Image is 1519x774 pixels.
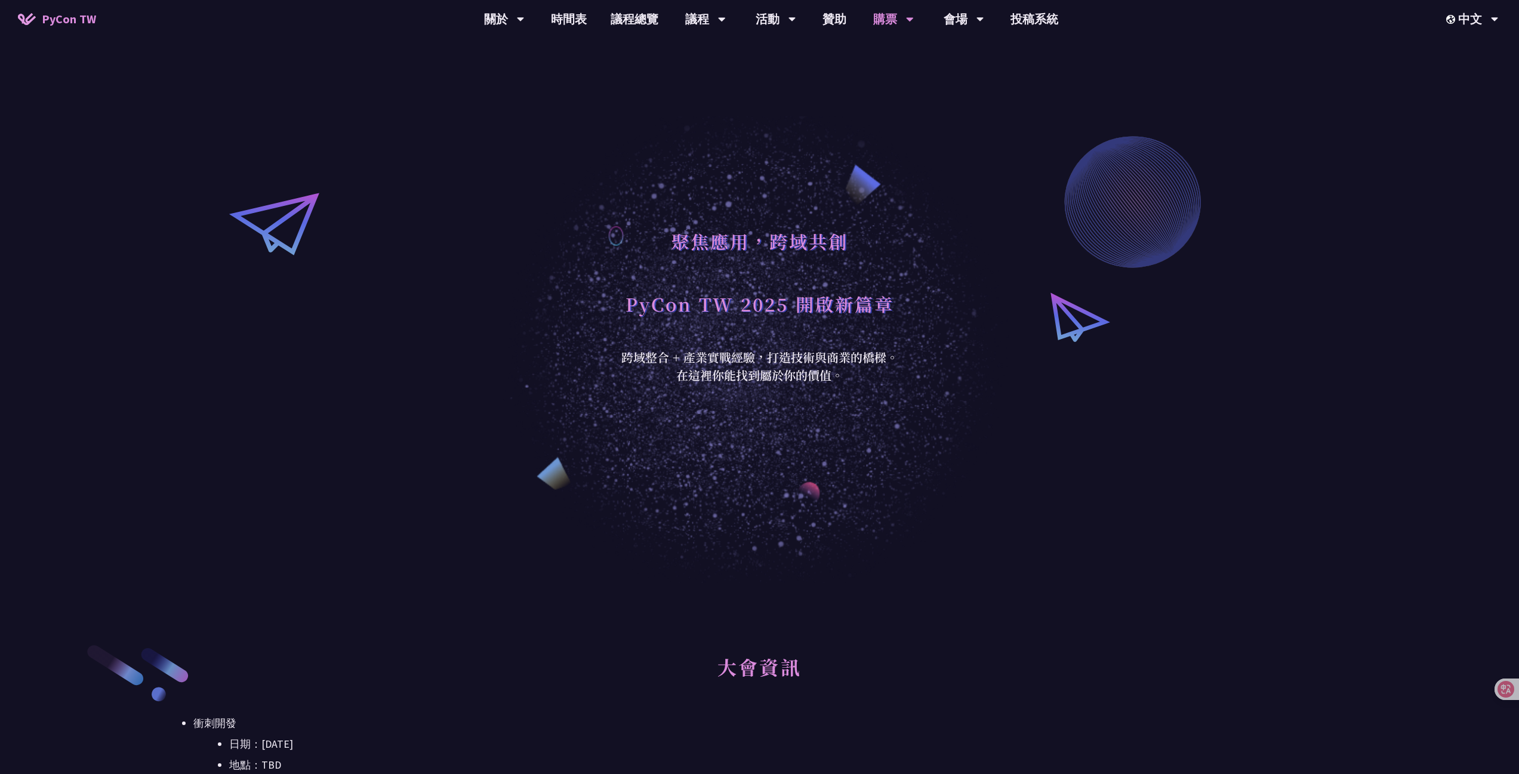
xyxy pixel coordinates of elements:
span: PyCon TW [42,10,96,28]
li: 衝刺開發 [193,714,1326,774]
h1: 聚焦應用，跨域共創 [671,223,848,259]
li: 日期：[DATE] [229,735,1326,753]
a: PyCon TW [6,4,108,34]
div: 跨域整合 + 產業實戰經驗，打造技術與商業的橋樑。 在這裡你能找到屬於你的價值。 [614,349,906,384]
h1: PyCon TW 2025 開啟新篇章 [626,286,894,322]
img: Locale Icon [1446,15,1458,24]
h2: 大會資訊 [193,643,1326,708]
li: 地點：TBD [229,756,1326,774]
img: Home icon of PyCon TW 2025 [18,13,36,25]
